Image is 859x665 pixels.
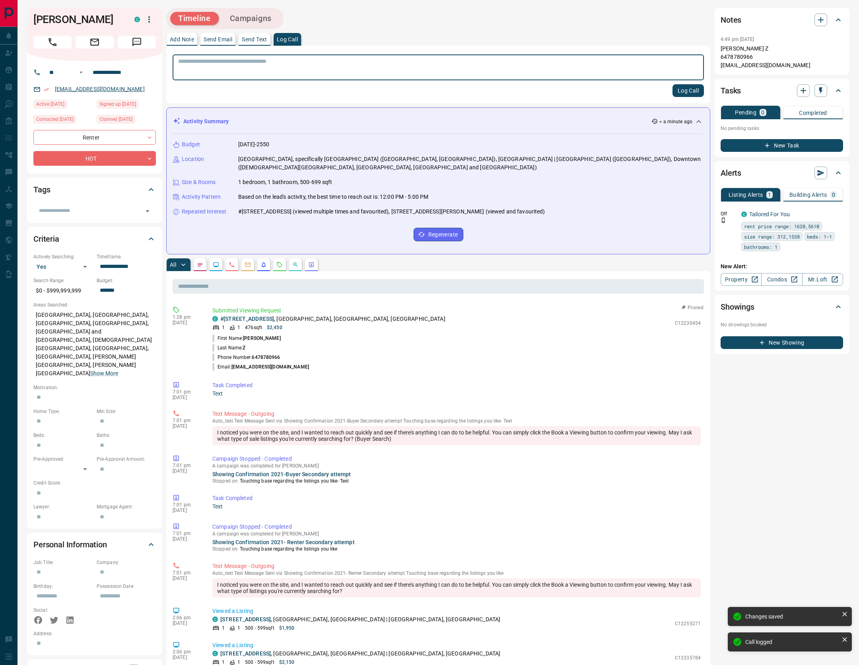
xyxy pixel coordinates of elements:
div: condos.ca [212,316,218,322]
p: #[STREET_ADDRESS] (viewed multiple times and favourited), [STREET_ADDRESS][PERSON_NAME] (viewed a... [238,207,545,216]
p: Send Email [204,37,232,42]
div: Renter [33,130,156,145]
span: [EMAIL_ADDRESS][DOMAIN_NAME] [231,364,309,370]
p: [DATE]-2550 [238,140,269,149]
p: , [GEOGRAPHIC_DATA], [GEOGRAPHIC_DATA] | [GEOGRAPHIC_DATA], [GEOGRAPHIC_DATA] [220,649,500,658]
div: Activity Summary< a minute ago [173,114,704,129]
p: Size & Rooms [182,178,216,186]
p: 1 bedroom, 1 bathroom, 500-699 sqft [238,178,332,186]
p: Min Size: [97,408,156,415]
h2: Tasks [721,84,741,97]
div: Tue Jul 28 2020 [97,115,156,126]
div: Changes saved [745,613,838,620]
a: Mr.Loft [802,273,843,286]
h2: Alerts [721,167,741,179]
span: Signed up [DATE] [99,100,136,108]
div: Criteria [33,229,156,248]
div: Personal Information [33,535,156,554]
p: Stopped on: [212,545,701,553]
button: Open [142,206,153,217]
p: [DATE] [173,468,200,474]
button: Open [76,68,86,77]
svg: Push Notification Only [721,217,726,223]
div: condos.ca [212,617,218,622]
button: Regenerate [414,228,463,241]
p: $0 - $999,999,999 [33,284,93,297]
p: $2,450 [267,324,282,331]
p: Text Message - Outgoing [212,562,701,570]
p: [GEOGRAPHIC_DATA], [GEOGRAPHIC_DATA], [GEOGRAPHIC_DATA], [GEOGRAPHIC_DATA], [GEOGRAPHIC_DATA] and... [33,308,156,380]
button: Pinned [681,304,704,311]
div: Fri Aug 15 2025 [33,100,93,111]
svg: Agent Actions [308,262,315,268]
span: [PERSON_NAME] [243,335,280,341]
div: Mon Aug 11 2025 [33,115,93,126]
p: Mortgage Agent: [97,503,156,510]
p: Possession Date: [97,583,156,590]
p: , [GEOGRAPHIC_DATA], [GEOGRAPHIC_DATA], [GEOGRAPHIC_DATA] [220,315,445,323]
p: 1:28 pm [173,314,200,320]
p: 0 [832,192,835,198]
p: 1 [237,624,240,632]
div: Call logged [745,639,838,645]
p: Areas Searched: [33,301,156,308]
p: Credit Score: [33,479,156,487]
p: Pre-Approved: [33,456,93,463]
span: Message [118,36,156,48]
span: Contacted [DATE] [36,115,74,123]
button: New Showing [721,336,843,349]
a: Property [721,273,762,286]
p: Campaign Stopped - Completed [212,455,701,463]
p: Address: [33,630,156,637]
a: [EMAIL_ADDRESS][DOMAIN_NAME] [55,86,145,92]
h2: Personal Information [33,538,107,551]
p: Phone Number: [212,354,280,361]
span: rent price range: 1620,5610 [744,222,819,230]
p: Job Title: [33,559,93,566]
span: auto_text [212,418,233,424]
p: 2:06 pm [173,649,200,655]
span: Claimed [DATE] [99,115,132,123]
button: Log Call [672,84,704,97]
p: New Alert: [721,262,843,271]
button: Campaigns [222,12,280,25]
a: Showing Confirmation 2021-Buyer Secondary attempt [212,471,351,477]
p: 7:01 pm [173,463,200,468]
div: Yes [33,260,93,273]
p: [DATE] [173,655,200,660]
p: Search Range: [33,277,93,284]
p: 2:06 pm [173,615,200,620]
p: Budget: [97,277,156,284]
p: [DATE] [173,320,200,326]
p: [DATE] [173,423,200,429]
a: [STREET_ADDRESS] [220,650,271,657]
p: Text Message Sent via Showing Confirmation 2021-Buyer Secondary attempt Touching base regarding t... [212,418,701,424]
p: Text Message Sent via Showing Confirmation 2021- Renter Secondary attempt Touching base regarding... [212,570,701,576]
h2: Criteria [33,233,59,245]
a: Condos [761,273,802,286]
p: Home Type: [33,408,93,415]
p: 7:01 pm [173,502,200,508]
p: A campaign was completed for [PERSON_NAME] [212,463,701,469]
p: Timeframe: [97,253,156,260]
span: beds: 1-1 [807,233,832,240]
p: No showings booked [721,321,843,328]
p: Company: [97,559,156,566]
p: Text [212,502,701,511]
p: Text [212,390,701,398]
a: Tailored For You [749,211,790,217]
span: size range: 312,1538 [744,233,800,240]
p: [GEOGRAPHIC_DATA], specifically [GEOGRAPHIC_DATA] ([GEOGRAPHIC_DATA], [GEOGRAPHIC_DATA]), [GEOGRA... [238,155,704,172]
p: 1 [237,324,240,331]
p: Viewed a Listing [212,641,701,649]
div: Notes [721,10,843,29]
p: Off [721,210,737,217]
p: Viewed a Listing [212,607,701,615]
p: Stopped on: [212,477,701,485]
svg: Lead Browsing Activity [213,262,219,268]
p: 7:01 pm [173,389,200,395]
p: 7:01 pm [173,418,200,423]
p: 500 - 599 sqft [245,624,274,632]
p: [DATE] [173,508,200,513]
p: Pending [735,110,756,115]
